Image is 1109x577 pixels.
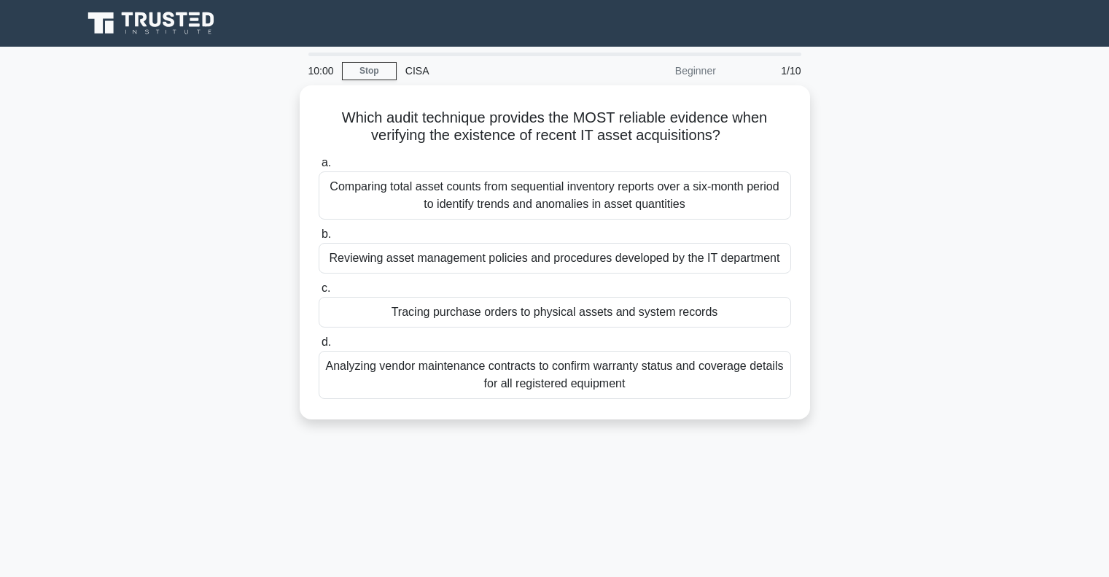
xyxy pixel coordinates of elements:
div: Reviewing asset management policies and procedures developed by the IT department [319,243,791,274]
div: Beginner [597,56,725,85]
div: Tracing purchase orders to physical assets and system records [319,297,791,328]
div: 10:00 [300,56,342,85]
a: Stop [342,62,397,80]
div: Comparing total asset counts from sequential inventory reports over a six-month period to identif... [319,171,791,220]
span: b. [322,228,331,240]
div: Analyzing vendor maintenance contracts to confirm warranty status and coverage details for all re... [319,351,791,399]
div: 1/10 [725,56,810,85]
div: CISA [397,56,597,85]
span: d. [322,336,331,348]
span: c. [322,282,330,294]
span: a. [322,156,331,169]
h5: Which audit technique provides the MOST reliable evidence when verifying the existence of recent ... [317,109,793,145]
